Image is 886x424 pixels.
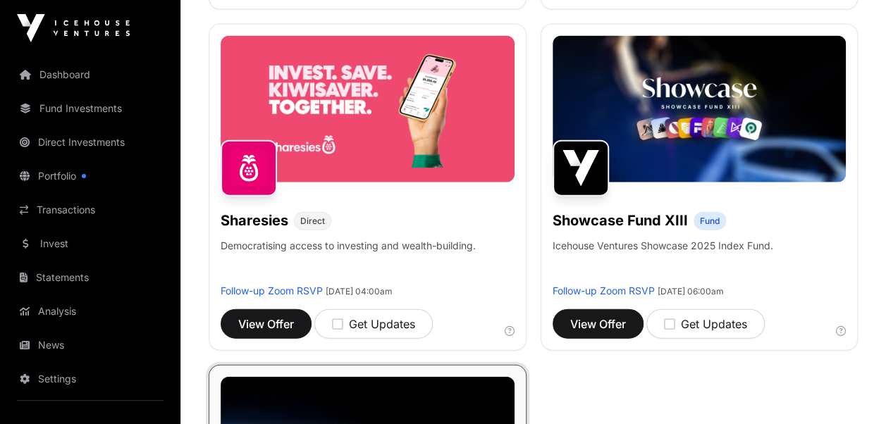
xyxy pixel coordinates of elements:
iframe: Chat Widget [816,356,886,424]
span: [DATE] 06:00am [658,286,724,297]
img: Sharesies [221,140,277,197]
a: Transactions [11,194,169,225]
a: Follow-up Zoom RSVP [221,285,323,297]
button: View Offer [553,309,644,339]
p: Democratising access to investing and wealth-building. [221,239,476,284]
span: View Offer [238,316,294,332]
a: Follow-up Zoom RSVP [553,285,655,297]
a: Portfolio [11,161,169,192]
img: Showcase-Fund-Banner-1.jpg [553,36,847,182]
h1: Showcase Fund XIII [553,211,688,230]
button: Get Updates [646,309,765,339]
img: Showcase Fund XIII [553,140,609,197]
a: Fund Investments [11,93,169,124]
button: Get Updates [314,309,433,339]
div: Get Updates [332,316,415,332]
img: Icehouse Ventures Logo [17,14,130,42]
span: View Offer [570,316,626,332]
a: Dashboard [11,59,169,90]
a: News [11,330,169,361]
div: Get Updates [664,316,747,332]
p: Icehouse Ventures Showcase 2025 Index Fund. [553,239,773,253]
a: Statements [11,262,169,293]
h1: Sharesies [221,211,288,230]
span: [DATE] 04:00am [326,286,393,297]
a: Direct Investments [11,127,169,158]
img: Sharesies-Banner.jpg [221,36,515,182]
span: Fund [700,216,720,227]
button: View Offer [221,309,312,339]
a: Settings [11,363,169,394]
a: Invest [11,228,169,259]
span: Direct [300,216,325,227]
a: Analysis [11,296,169,327]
